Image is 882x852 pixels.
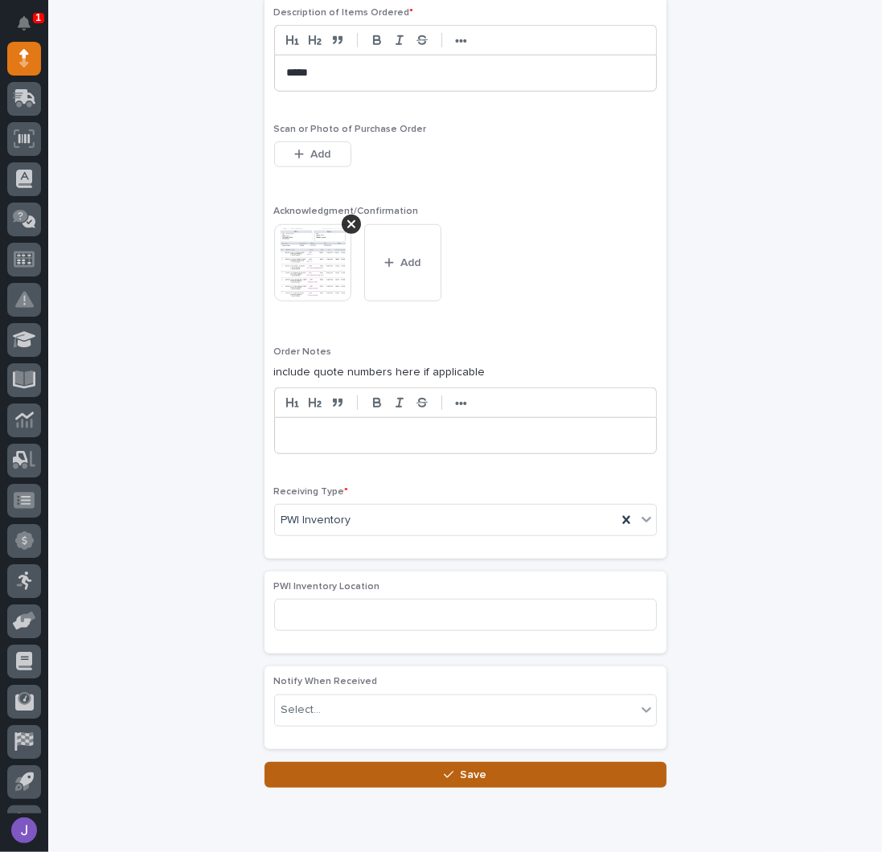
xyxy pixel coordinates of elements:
span: Add [400,256,420,270]
span: PWI Inventory [281,512,351,529]
span: Order Notes [274,347,332,357]
button: Add [274,141,351,167]
span: Save [460,768,486,782]
span: Receiving Type [274,487,349,497]
span: Description of Items Ordered [274,8,414,18]
button: ••• [450,393,473,412]
strong: ••• [455,35,467,47]
button: users-avatar [7,813,41,847]
span: Acknowledgment/Confirmation [274,207,419,216]
span: Notify When Received [274,677,378,686]
p: include quote numbers here if applicable [274,364,657,381]
span: Scan or Photo of Purchase Order [274,125,427,134]
button: Add [364,224,441,301]
button: Save [265,762,667,788]
div: Select... [281,702,322,719]
button: Notifications [7,6,41,40]
div: Notifications1 [20,16,41,42]
strong: ••• [455,397,467,410]
button: ••• [450,31,473,50]
span: PWI Inventory Location [274,582,380,592]
p: 1 [35,12,41,23]
span: Add [310,147,330,162]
